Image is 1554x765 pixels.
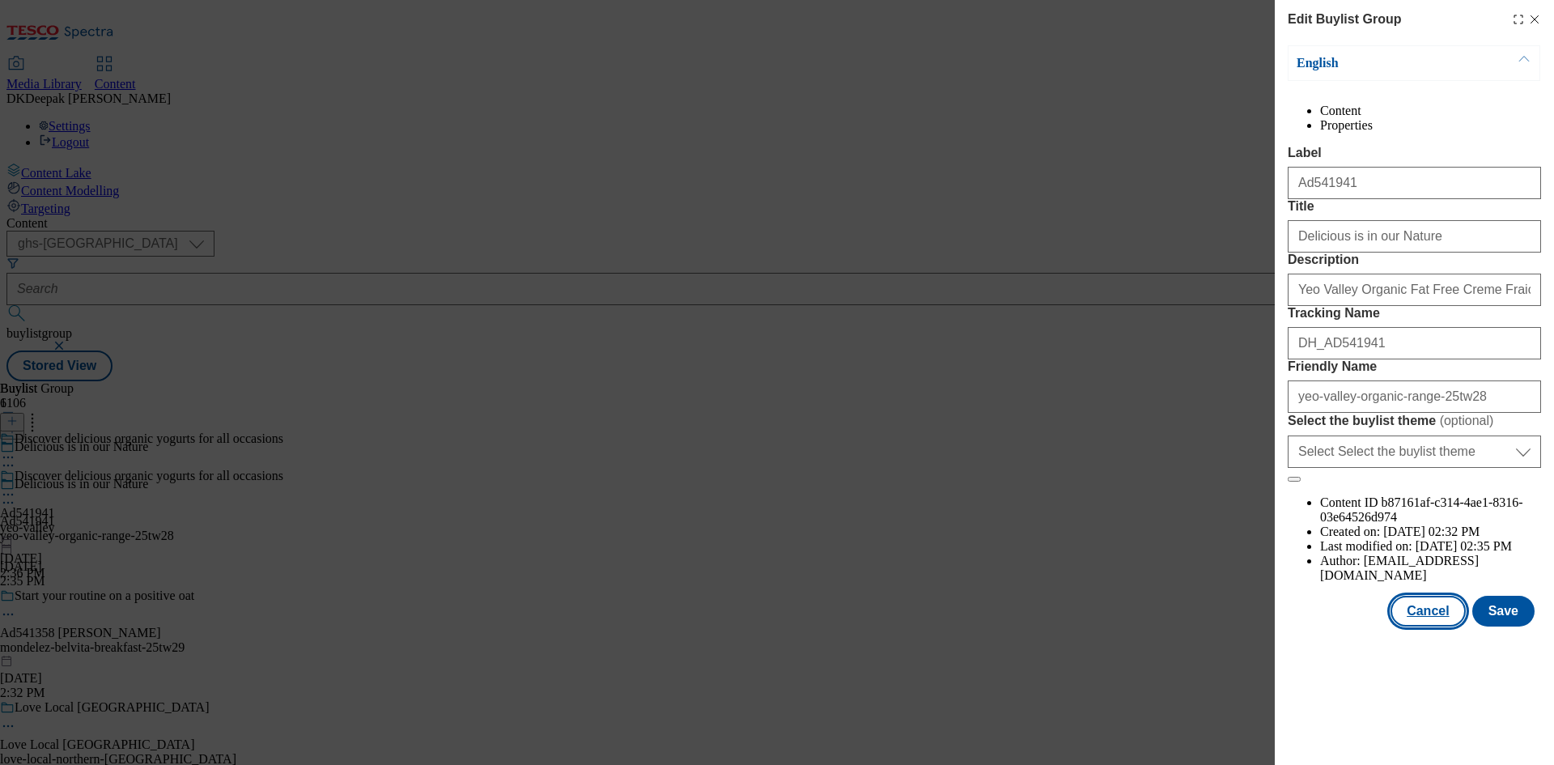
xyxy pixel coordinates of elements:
label: Tracking Name [1288,306,1541,321]
button: Cancel [1391,596,1465,627]
input: Enter Description [1288,274,1541,306]
label: Title [1288,199,1541,214]
input: Enter Label [1288,167,1541,199]
label: Friendly Name [1288,359,1541,374]
li: Last modified on: [1320,539,1541,554]
input: Enter Friendly Name [1288,380,1541,413]
li: Author: [1320,554,1541,583]
span: ( optional ) [1440,414,1494,427]
input: Enter Tracking Name [1288,327,1541,359]
span: [DATE] 02:35 PM [1416,539,1512,553]
span: b87161af-c314-4ae1-8316-03e64526d974 [1320,495,1523,524]
button: Save [1472,596,1535,627]
span: [DATE] 02:32 PM [1383,525,1480,538]
h4: Edit Buylist Group [1288,10,1401,29]
li: Created on: [1320,525,1541,539]
p: English [1297,55,1467,71]
li: Content [1320,104,1541,118]
label: Label [1288,146,1541,160]
span: [EMAIL_ADDRESS][DOMAIN_NAME] [1320,554,1479,582]
label: Select the buylist theme [1288,413,1541,429]
li: Content ID [1320,495,1541,525]
label: Description [1288,253,1541,267]
li: Properties [1320,118,1541,133]
input: Enter Title [1288,220,1541,253]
